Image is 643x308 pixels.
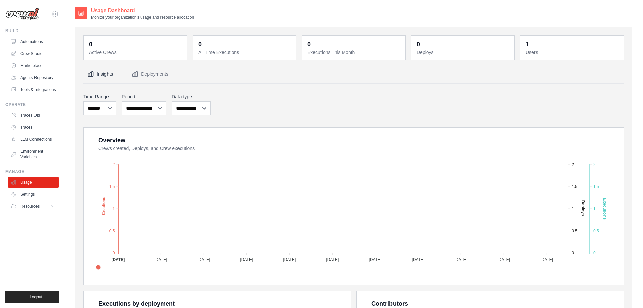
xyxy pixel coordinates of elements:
div: Operate [5,102,59,107]
button: Logout [5,291,59,303]
label: Data type [172,93,211,100]
tspan: [DATE] [111,257,125,262]
a: Crew Studio [8,48,59,59]
tspan: [DATE] [412,257,424,262]
tspan: [DATE] [369,257,381,262]
text: Creations [101,197,106,215]
label: Period [122,93,166,100]
button: Deployments [128,65,172,83]
a: Tools & Integrations [8,84,59,95]
tspan: [DATE] [326,257,339,262]
tspan: 2 [113,162,115,167]
div: 0 [307,40,311,49]
h2: Usage Dashboard [91,7,194,15]
iframe: Chat Widget [610,276,643,308]
tspan: [DATE] [540,257,553,262]
a: Marketplace [8,60,59,71]
div: 0 [198,40,202,49]
tspan: 0 [113,251,115,255]
a: LLM Connections [8,134,59,145]
tspan: 0.5 [572,229,577,233]
button: Resources [8,201,59,212]
dt: Executions This Month [307,49,401,56]
dt: Users [526,49,620,56]
tspan: 2 [572,162,574,167]
tspan: [DATE] [240,257,253,262]
div: 0 [89,40,92,49]
a: Traces [8,122,59,133]
tspan: 1 [113,206,115,211]
div: Build [5,28,59,34]
tspan: 2 [593,162,596,167]
button: Insights [83,65,117,83]
dt: All Time Executions [198,49,292,56]
tspan: 1.5 [109,184,115,189]
p: Monitor your organization's usage and resource allocation [91,15,194,20]
a: Usage [8,177,59,188]
tspan: 1.5 [593,184,599,189]
a: Automations [8,36,59,47]
tspan: 0.5 [593,229,599,233]
label: Time Range [83,93,116,100]
tspan: [DATE] [197,257,210,262]
a: Settings [8,189,59,200]
text: Executions [602,198,607,220]
nav: Tabs [83,65,624,83]
img: Logo [5,8,39,20]
div: 1 [526,40,529,49]
a: Traces Old [8,110,59,121]
tspan: 1.5 [572,184,577,189]
dt: Active Crews [89,49,183,56]
span: Resources [20,204,40,209]
div: 0 [417,40,420,49]
a: Environment Variables [8,146,59,162]
tspan: [DATE] [154,257,167,262]
tspan: [DATE] [497,257,510,262]
text: Deploys [581,200,585,216]
tspan: 1 [572,206,574,211]
div: Overview [98,136,125,145]
tspan: 0 [593,251,596,255]
tspan: 1 [593,206,596,211]
dt: Crews created, Deploys, and Crew executions [98,145,616,152]
span: Logout [30,294,42,300]
div: Manage [5,169,59,174]
tspan: 0 [572,251,574,255]
tspan: [DATE] [454,257,467,262]
tspan: [DATE] [283,257,296,262]
tspan: 0.5 [109,229,115,233]
a: Agents Repository [8,72,59,83]
dt: Deploys [417,49,510,56]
